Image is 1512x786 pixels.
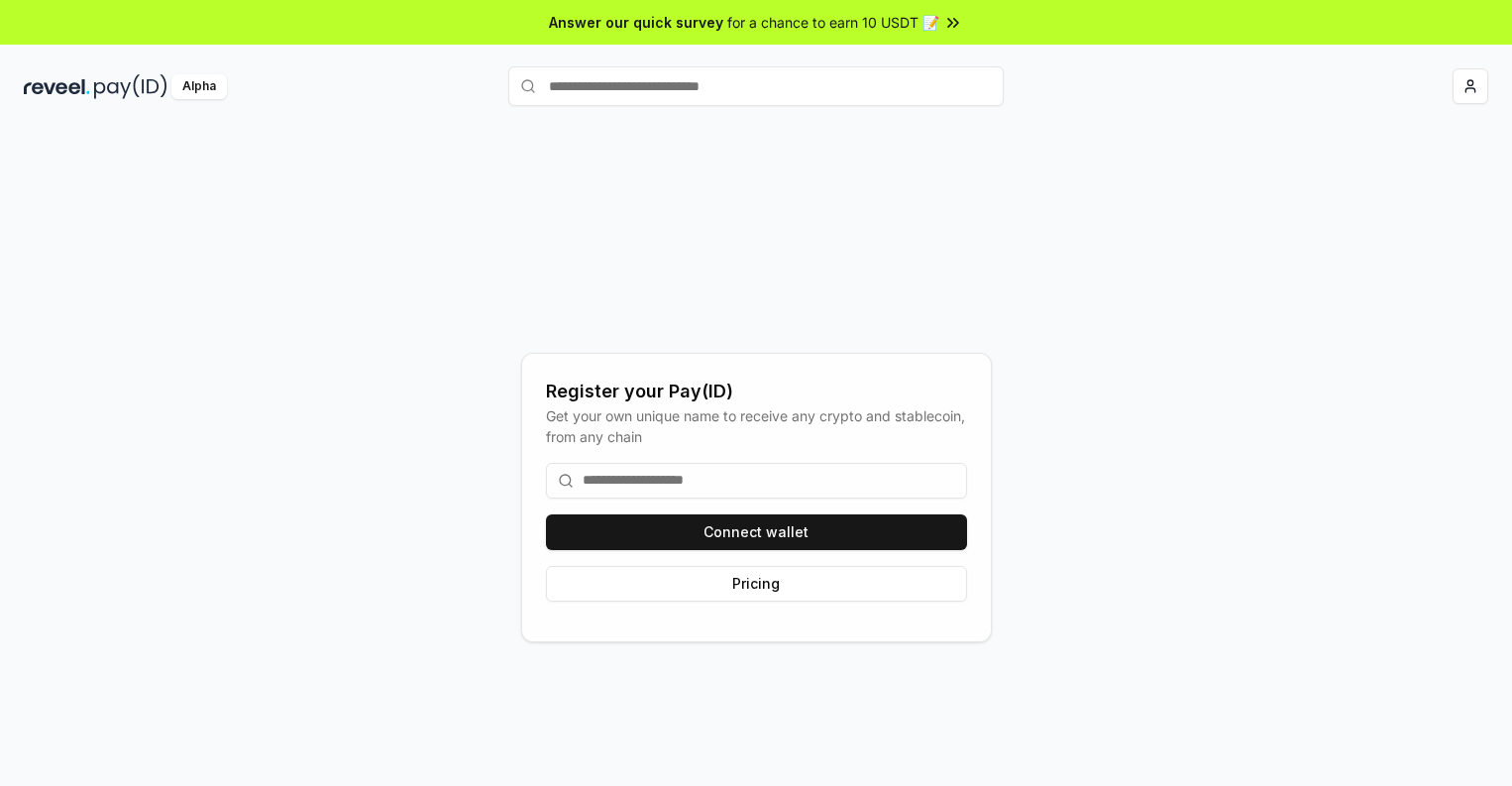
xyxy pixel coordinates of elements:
div: Register your Pay(ID) [546,378,967,405]
span: Answer our quick survey [549,12,723,33]
img: pay_id [94,74,167,99]
div: Get your own unique name to receive any crypto and stablecoin, from any chain [546,405,967,447]
button: Pricing [546,566,967,602]
span: for a chance to earn 10 USDT 📝 [727,12,939,33]
button: Connect wallet [546,514,967,550]
img: reveel_dark [24,74,90,99]
div: Alpha [171,74,227,99]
